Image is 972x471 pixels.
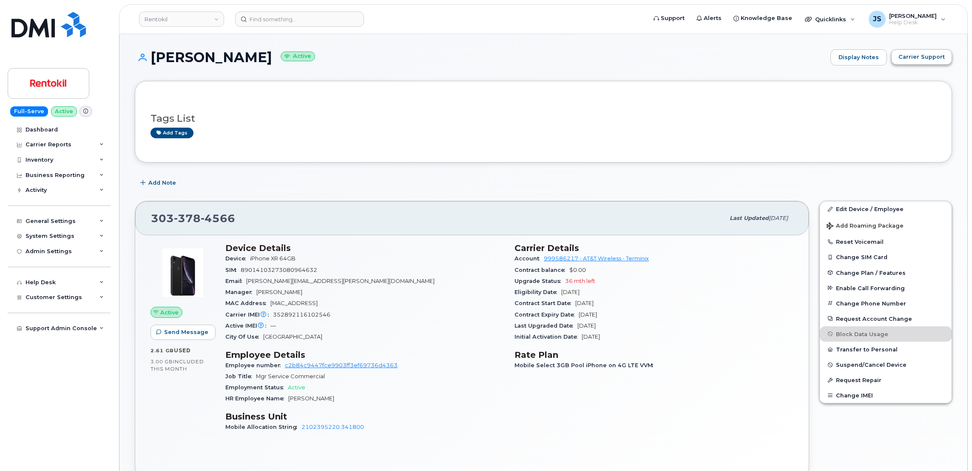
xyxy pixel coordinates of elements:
[514,243,793,253] h3: Carrier Details
[820,388,952,403] button: Change IMEI
[820,217,952,234] button: Add Roaming Package
[820,372,952,388] button: Request Repair
[935,434,966,465] iframe: Messenger Launcher
[285,362,398,368] a: c2b84c9447fce9903ff3ef69736d4363
[225,278,246,284] span: Email
[514,278,565,284] span: Upgrade Status
[225,362,285,368] span: Employee number
[820,326,952,342] button: Block Data Usage
[148,179,176,187] span: Add Note
[827,223,904,231] span: Add Roaming Package
[250,255,296,262] span: iPhone XR 64GB
[151,358,204,372] span: included this month
[514,323,577,329] span: Last Upgraded Date
[891,49,952,65] button: Carrier Support
[820,265,952,280] button: Change Plan / Features
[151,113,936,124] h3: Tags List
[288,384,305,391] span: Active
[225,289,256,295] span: Manager
[241,267,317,273] span: 89014103273080964632
[582,334,600,340] span: [DATE]
[514,289,561,295] span: Eligibility Date
[225,323,270,329] span: Active IMEI
[225,411,504,422] h3: Business Unit
[225,243,504,253] h3: Device Details
[225,350,504,360] h3: Employee Details
[820,249,952,265] button: Change SIM Card
[151,348,174,354] span: 2.61 GB
[836,269,906,276] span: Change Plan / Features
[151,359,173,365] span: 3.00 GB
[730,215,769,221] span: Last updated
[514,300,575,306] span: Contract Start Date
[273,311,330,318] span: 352892116102546
[225,334,263,340] span: City Of Use
[514,362,657,368] span: Mobile Select 3GB Pool iPhone on 4G LTE VVM
[569,267,586,273] span: $0.00
[820,342,952,357] button: Transfer to Personal
[514,311,579,318] span: Contract Expiry Date
[820,296,952,311] button: Change Phone Number
[225,373,256,380] span: Job Title
[225,311,273,318] span: Carrier IMEI
[820,234,952,249] button: Reset Voicemail
[579,311,597,318] span: [DATE]
[160,308,179,317] span: Active
[246,278,435,284] span: [PERSON_NAME][EMAIL_ADDRESS][PERSON_NAME][DOMAIN_NAME]
[256,289,302,295] span: [PERSON_NAME]
[898,53,945,61] span: Carrier Support
[820,201,952,217] a: Edit Device / Employee
[565,278,595,284] span: 36 mth left
[281,51,315,61] small: Active
[544,255,649,262] a: 999586217 - AT&T Wireless - Terminix
[514,334,582,340] span: Initial Activation Date
[256,373,325,380] span: Mgr Service Commercial
[174,212,201,225] span: 378
[769,215,788,221] span: [DATE]
[270,300,318,306] span: [MAC_ADDRESS]
[830,49,887,66] a: Display Notes
[514,350,793,360] h3: Rate Plan
[820,280,952,296] button: Enable Call Forwarding
[225,424,301,430] span: Mobile Allocation String
[836,362,907,368] span: Suspend/Cancel Device
[514,267,569,273] span: Contract balance
[514,255,544,262] span: Account
[174,347,191,354] span: used
[301,424,364,430] a: 2102395220.341800
[225,384,288,391] span: Employment Status
[820,311,952,326] button: Request Account Change
[270,323,276,329] span: —
[151,325,216,340] button: Send Message
[288,395,334,402] span: [PERSON_NAME]
[135,50,826,65] h1: [PERSON_NAME]
[263,334,322,340] span: [GEOGRAPHIC_DATA]
[151,128,193,138] a: Add tags
[201,212,235,225] span: 4566
[577,323,596,329] span: [DATE]
[561,289,580,295] span: [DATE]
[151,212,235,225] span: 303
[575,300,594,306] span: [DATE]
[157,247,208,298] img: image20231002-3703462-u8y6nc.jpeg
[225,395,288,402] span: HR Employee Name
[225,267,241,273] span: SIM
[164,328,208,336] span: Send Message
[225,255,250,262] span: Device
[135,175,183,191] button: Add Note
[836,285,905,291] span: Enable Call Forwarding
[225,300,270,306] span: MAC Address
[820,357,952,372] button: Suspend/Cancel Device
